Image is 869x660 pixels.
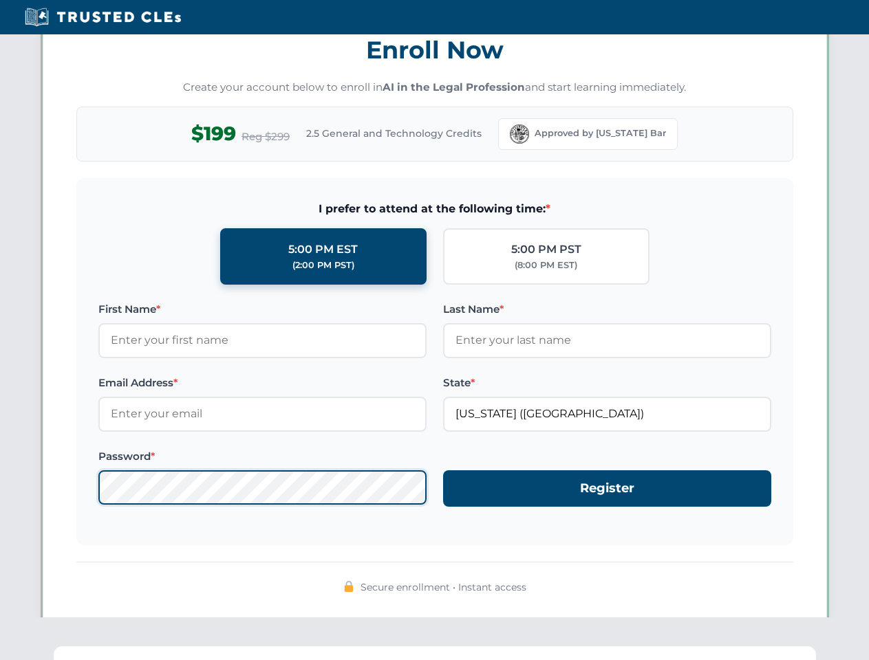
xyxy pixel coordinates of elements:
[292,258,354,272] div: (2:00 PM PST)
[306,126,482,141] span: 2.5 General and Technology Credits
[21,7,185,27] img: Trusted CLEs
[98,397,427,431] input: Enter your email
[76,28,793,71] h3: Enroll Now
[443,397,771,431] input: Florida (FL)
[191,118,236,149] span: $199
[443,323,771,357] input: Enter your last name
[510,124,529,144] img: Florida Bar
[76,80,793,96] p: Create your account below to enroll in and start learning immediately.
[98,448,427,465] label: Password
[98,301,427,318] label: First Name
[288,241,358,258] div: 5:00 PM EST
[515,258,577,272] div: (8:00 PM EST)
[98,375,427,391] label: Email Address
[98,200,771,218] span: I prefer to attend at the following time:
[98,323,427,357] input: Enter your first name
[443,470,771,507] button: Register
[343,581,354,592] img: 🔒
[443,301,771,318] label: Last Name
[535,126,666,140] span: Approved by [US_STATE] Bar
[443,375,771,391] label: State
[511,241,581,258] div: 5:00 PM PST
[361,580,526,595] span: Secure enrollment • Instant access
[242,129,290,145] span: Reg $299
[383,80,525,93] strong: AI in the Legal Profession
